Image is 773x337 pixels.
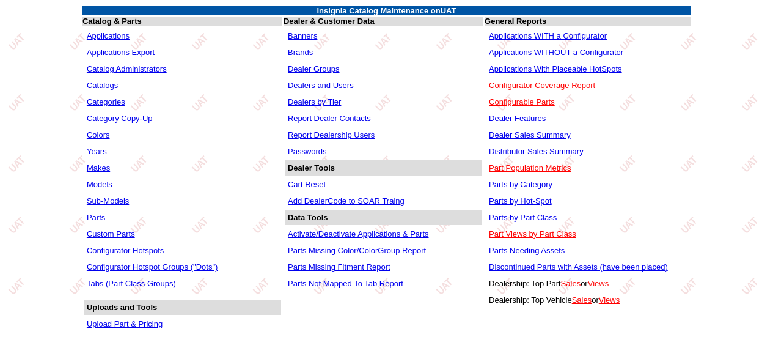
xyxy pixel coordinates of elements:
[87,262,218,272] a: Configurator Hotspot Groups ("Dots")
[288,279,403,288] a: Parts Not Mapped To Tab Report
[288,31,317,40] a: Banners
[82,17,142,26] b: Catalog & Parts
[489,114,546,123] a: Dealer Features
[489,48,623,57] a: Applications WITHOUT a Configurator
[288,64,340,73] a: Dealer Groups
[288,229,429,239] a: Activate/Deactivate Applications & Parts
[87,147,107,156] a: Years
[87,196,129,206] a: Sub-Models
[489,246,565,255] a: Parts Needing Assets
[486,292,689,308] td: Dealership: Top Vehicle or
[588,279,609,288] a: Views
[87,213,105,222] a: Parts
[486,276,689,291] td: Dealership: Top Part or
[288,180,326,189] a: Cart Reset
[87,180,112,189] a: Models
[87,97,125,106] a: Categories
[599,295,620,305] a: Views
[561,279,581,288] a: Sales
[82,6,691,15] td: Insignia Catalog Maintenance on
[485,17,546,26] b: General Reports
[489,130,571,139] a: Dealer Sales Summary
[284,17,375,26] b: Dealer & Customer Data
[489,97,555,106] a: Configurable Parts
[489,31,607,40] a: Applications WITH a Configurator
[288,196,405,206] a: Add DealerCode to SOAR Traing
[87,114,153,123] a: Category Copy-Up
[489,196,552,206] a: Parts by Hot-Spot
[87,279,176,288] a: Tabs (Part Class Groups)
[489,81,595,90] a: Configurator Coverage Report
[87,319,163,328] a: Upload Part & Pricing
[288,213,328,222] b: Data Tools
[87,64,167,73] a: Catalog Administrators
[489,180,552,189] a: Parts by Category
[572,295,592,305] a: Sales
[87,303,157,312] b: Uploads and Tools
[489,262,668,272] a: Discontinued Parts with Assets (have been placed)
[489,64,622,73] a: Applications With Placeable HotSpots
[87,48,155,57] a: Applications Export
[87,246,164,255] a: Configurator Hotspots
[288,97,341,106] a: Dealers by Tier
[87,229,135,239] a: Custom Parts
[288,147,327,156] a: Passwords
[87,31,130,40] a: Applications
[87,81,118,90] a: Catalogs
[489,147,584,156] a: Distributor Sales Summary
[288,48,313,57] a: Brands
[87,130,110,139] a: Colors
[288,163,335,172] b: Dealer Tools
[489,229,576,239] a: Part Views by Part Class
[288,130,375,139] a: Report Dealership Users
[489,163,571,172] a: Part Population Metrics
[87,163,110,172] a: Makes
[441,6,456,15] span: UAT
[489,213,557,222] a: Parts by Part Class
[288,262,390,272] a: Parts Missing Fitment Report
[288,246,426,255] a: Parts Missing Color/ColorGroup Report
[288,81,354,90] a: Dealers and Users
[288,114,371,123] a: Report Dealer Contacts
